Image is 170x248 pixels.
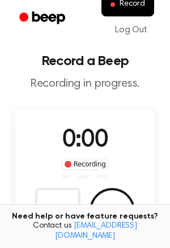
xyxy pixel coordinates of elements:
div: Recording [62,159,109,170]
button: Save Audio Record [90,188,135,233]
p: Recording in progress. [9,77,161,91]
a: Beep [11,7,75,29]
span: Contact us [7,221,163,241]
button: Delete Audio Record [35,188,80,233]
h1: Record a Beep [9,54,161,68]
a: Log Out [104,16,159,44]
a: [EMAIL_ADDRESS][DOMAIN_NAME] [55,222,137,240]
span: 0:00 [62,129,108,152]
